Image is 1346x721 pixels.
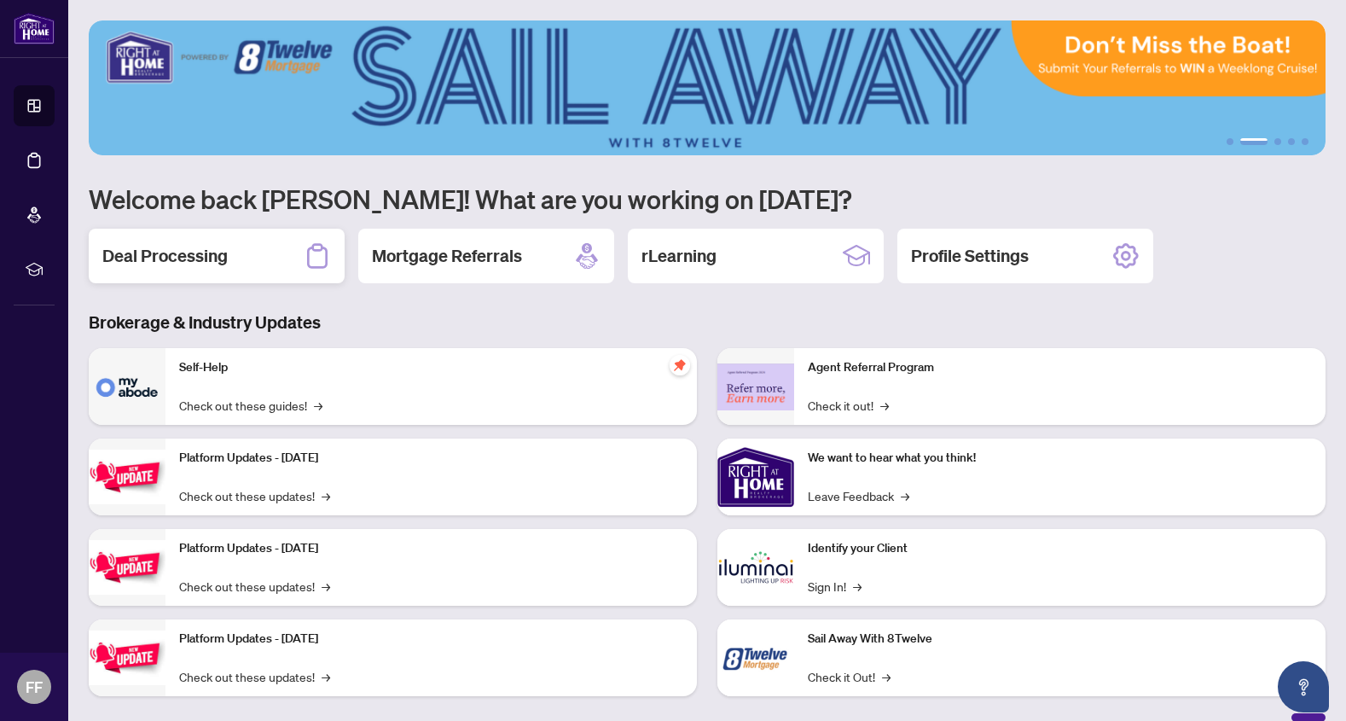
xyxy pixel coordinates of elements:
[89,348,165,425] img: Self-Help
[1274,138,1281,145] button: 3
[179,577,330,596] a: Check out these updates!→
[314,396,322,415] span: →
[89,631,165,684] img: Platform Updates - June 23, 2025
[808,396,889,415] a: Check it out!→
[882,667,891,686] span: →
[717,619,794,696] img: Sail Away With 8Twelve
[26,675,43,699] span: FF
[179,486,330,505] a: Check out these updates!→
[14,13,55,44] img: logo
[89,540,165,594] img: Platform Updates - July 8, 2025
[89,450,165,503] img: Platform Updates - July 21, 2025
[808,449,1312,468] p: We want to hear what you think!
[1288,138,1295,145] button: 4
[717,529,794,606] img: Identify your Client
[89,20,1326,155] img: Slide 1
[911,244,1029,268] h2: Profile Settings
[322,486,330,505] span: →
[808,667,891,686] a: Check it Out!→
[102,244,228,268] h2: Deal Processing
[808,577,862,596] a: Sign In!→
[179,358,683,377] p: Self-Help
[808,630,1312,648] p: Sail Away With 8Twelve
[853,577,862,596] span: →
[179,667,330,686] a: Check out these updates!→
[808,358,1312,377] p: Agent Referral Program
[372,244,522,268] h2: Mortgage Referrals
[179,630,683,648] p: Platform Updates - [DATE]
[179,449,683,468] p: Platform Updates - [DATE]
[880,396,889,415] span: →
[89,183,1326,215] h1: Welcome back [PERSON_NAME]! What are you working on [DATE]?
[322,577,330,596] span: →
[808,539,1312,558] p: Identify your Client
[1240,138,1268,145] button: 2
[1278,661,1329,712] button: Open asap
[808,486,909,505] a: Leave Feedback→
[1302,138,1308,145] button: 5
[641,244,717,268] h2: rLearning
[89,311,1326,334] h3: Brokerage & Industry Updates
[901,486,909,505] span: →
[717,363,794,410] img: Agent Referral Program
[179,396,322,415] a: Check out these guides!→
[670,355,690,375] span: pushpin
[179,539,683,558] p: Platform Updates - [DATE]
[322,667,330,686] span: →
[1227,138,1233,145] button: 1
[717,439,794,515] img: We want to hear what you think!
